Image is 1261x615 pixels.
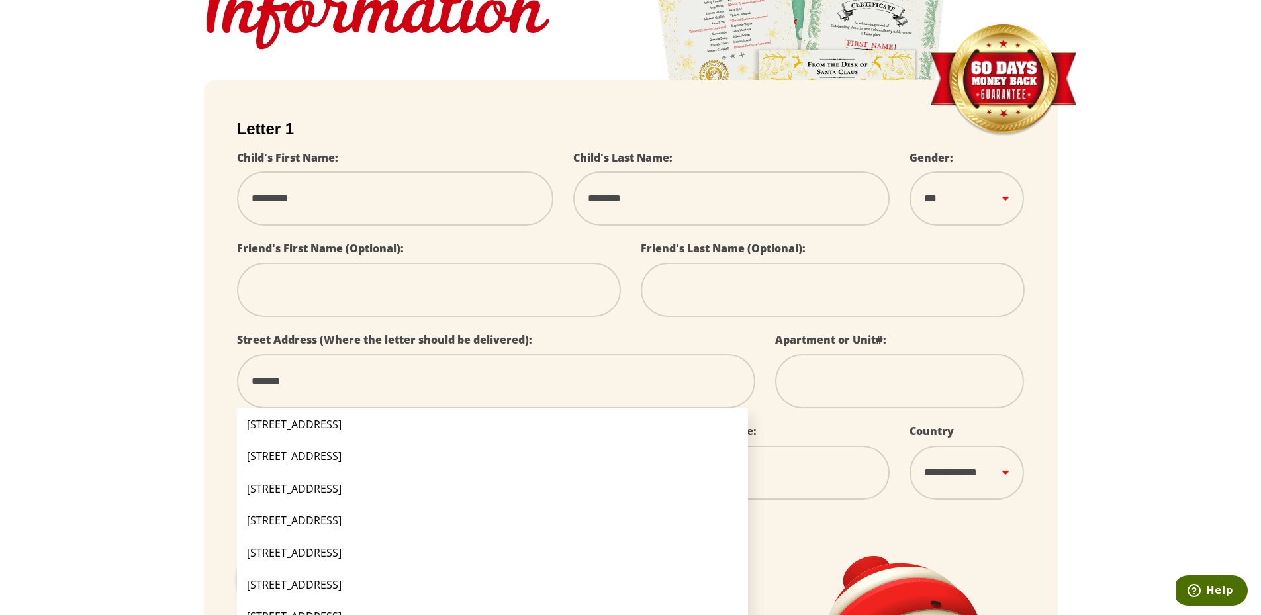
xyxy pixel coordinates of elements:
[641,241,806,256] label: Friend's Last Name (Optional):
[573,150,673,165] label: Child's Last Name:
[775,332,886,347] label: Apartment or Unit#:
[237,473,749,504] li: [STREET_ADDRESS]
[237,440,749,472] li: [STREET_ADDRESS]
[910,150,953,165] label: Gender:
[237,150,338,165] label: Child's First Name:
[910,424,954,438] label: Country
[237,332,532,347] label: Street Address (Where the letter should be delivered):
[237,241,404,256] label: Friend's First Name (Optional):
[237,569,749,600] li: [STREET_ADDRESS]
[1176,575,1248,608] iframe: Opens a widget where you can find more information
[237,537,749,569] li: [STREET_ADDRESS]
[237,408,749,440] li: [STREET_ADDRESS]
[237,504,749,536] li: [STREET_ADDRESS]
[929,24,1078,137] img: Money Back Guarantee
[237,120,1025,138] h2: Letter 1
